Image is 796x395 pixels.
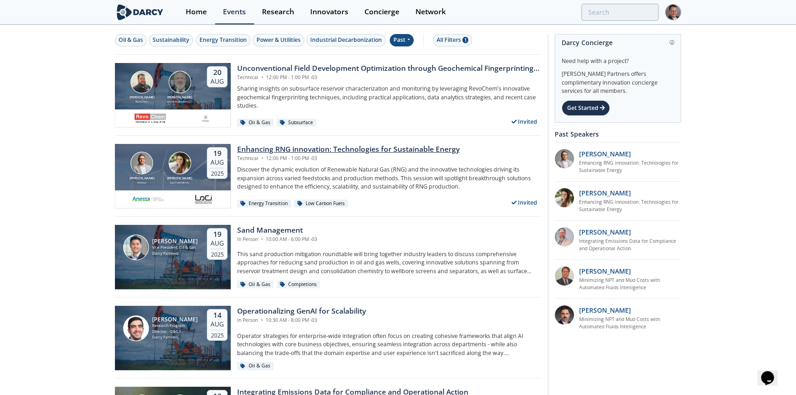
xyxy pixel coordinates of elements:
p: [PERSON_NAME] [579,266,631,276]
img: Nicole Neff [169,152,191,174]
div: Aug [210,239,224,247]
a: Minimizing NPT and Mud Costs with Automated Fluids Intelligence [579,316,682,331]
p: [PERSON_NAME] [579,188,631,198]
div: Darcy Partners [152,251,198,257]
img: Ron Sasaki [123,235,149,260]
img: Bob Aylsworth [131,71,153,93]
div: Oil & Gas [119,36,143,44]
div: Get Started [562,100,610,116]
img: information.svg [670,40,675,45]
div: [PERSON_NAME] [152,238,198,245]
a: Bob Aylsworth [PERSON_NAME] RevoChem John Sinclair [PERSON_NAME] Sinclair Exploration LLC 20 Aug ... [115,63,541,127]
div: Low Carbon Fuels [294,200,348,208]
img: 737ad19b-6c50-4cdf-92c7-29f5966a019e [555,188,574,207]
div: In Person 10:30 AM - 8:00 PM -03 [237,317,366,324]
div: Research Program Director - O&G / Sustainability [152,323,199,334]
div: [PERSON_NAME] [128,176,156,181]
span: • [259,236,264,242]
div: Unconventional Field Development Optimization through Geochemical Fingerprinting Technology [237,63,541,74]
div: Events [223,8,246,16]
p: [PERSON_NAME] [579,149,631,159]
div: Network [415,8,446,16]
div: Completions [277,281,320,289]
div: 2025 [210,168,224,177]
img: revochem.com.png [134,113,166,124]
div: Operationalizing GenAI for Scalability [237,306,366,317]
img: Profile [665,4,681,20]
div: RevoChem [128,100,156,103]
p: [PERSON_NAME] [579,227,631,237]
div: Need help with a project? [562,51,674,65]
img: 1fdb2308-3d70-46db-bc64-f6eabefcce4d [555,149,574,168]
div: Oil & Gas [237,281,273,289]
div: Past Speakers [555,126,681,142]
button: Power & Utilities [253,34,304,46]
div: Technical 12:00 PM - 1:00 PM -03 [237,74,541,81]
button: Industrial Decarbonization [307,34,386,46]
img: 0796ef69-b90a-4e68-ba11-5d0191a10bb8 [555,305,574,325]
button: All Filters 1 [433,34,472,46]
div: Research [262,8,294,16]
a: Ron Sasaki [PERSON_NAME] Vice President, Oil & Gas Darcy Partners 19 Aug 2025 Sand Management In ... [115,225,541,289]
div: [PERSON_NAME] [165,95,194,100]
div: Loci Controls Inc. [165,181,194,184]
span: 1 [462,37,468,43]
div: [PERSON_NAME] Partners offers complimentary innovation concierge services for all members. [562,65,674,96]
button: Sustainability [149,34,193,46]
div: Invited [508,197,542,208]
p: [PERSON_NAME] [579,305,631,315]
div: 2025 [210,330,224,339]
div: In Person 10:00 AM - 6:00 PM -03 [237,236,317,243]
a: Integrating Emissions Data for Compliance and Operational Action [579,238,682,252]
img: logo-wide.svg [115,4,165,20]
div: Industrial Decarbonization [310,36,382,44]
div: Innovators [310,8,348,16]
img: 2b793097-40cf-4f6d-9bc3-4321a642668f [193,194,214,205]
span: • [259,317,264,323]
img: f391ab45-d698-4384-b787-576124f63af6 [555,266,574,286]
div: Sustainability [153,36,189,44]
img: Sami Sultan [123,315,149,341]
iframe: chat widget [757,358,787,386]
div: Sand Management [237,225,317,236]
a: Minimizing NPT and Mud Costs with Automated Fluids Intelligence [579,277,682,292]
div: 19 [210,230,224,239]
img: John Sinclair [169,71,191,93]
div: Home [186,8,207,16]
div: Anessa [128,181,156,184]
img: Amir Akbari [131,152,153,174]
div: Oil & Gas [237,362,273,370]
button: Energy Transition [196,34,250,46]
a: Amir Akbari [PERSON_NAME] Anessa Nicole Neff [PERSON_NAME] Loci Controls Inc. 19 Aug 2025 Enhanci... [115,144,541,208]
p: Operator strategies for enterprise-wide integration often focus on creating cohesive frameworks t... [237,332,541,357]
p: Sharing insights on subsurface reservoir characterization and monitoring by leveraging RevoChem's... [237,85,541,110]
div: Aug [210,320,224,328]
div: Enhancing RNG innovation: Technologies for Sustainable Energy [237,144,460,155]
div: Concierge [364,8,399,16]
div: [PERSON_NAME] [152,316,199,323]
p: This sand production mitigation roundtable will bring together industry leaders to discuss compre... [237,250,541,275]
div: [PERSON_NAME] [128,95,156,100]
div: Aug [210,77,224,86]
img: ed2b4adb-f152-4947-b39b-7b15fa9ececc [555,227,574,246]
input: Advanced Search [581,4,659,21]
div: Energy Transition [199,36,247,44]
a: Enhancing RNG innovation: Technologies for Sustainable Energy [579,199,682,213]
a: Enhancing RNG innovation: Technologies for Sustainable Energy [579,160,682,174]
div: [PERSON_NAME] [165,176,194,181]
div: All Filters [437,36,468,44]
div: Oil & Gas [237,119,273,127]
div: Sinclair Exploration LLC [165,100,194,103]
p: Discover the dynamic evolution of Renewable Natural Gas (RNG) and the innovative technologies dri... [237,166,541,191]
div: 14 [210,311,224,320]
div: 19 [210,149,224,158]
div: Darcy Concierge [562,34,674,51]
img: 551440aa-d0f4-4a32-b6e2-e91f2a0781fe [132,194,164,205]
div: Vice President, Oil & Gas [152,245,198,251]
div: Darcy Partners [152,334,199,340]
a: Sami Sultan [PERSON_NAME] Research Program Director - O&G / Sustainability Darcy Partners 14 Aug ... [115,306,541,370]
div: Technical 12:00 PM - 1:00 PM -03 [237,155,460,162]
div: Invited [508,116,542,127]
img: ovintiv.com.png [200,113,212,124]
div: 2025 [210,249,224,258]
